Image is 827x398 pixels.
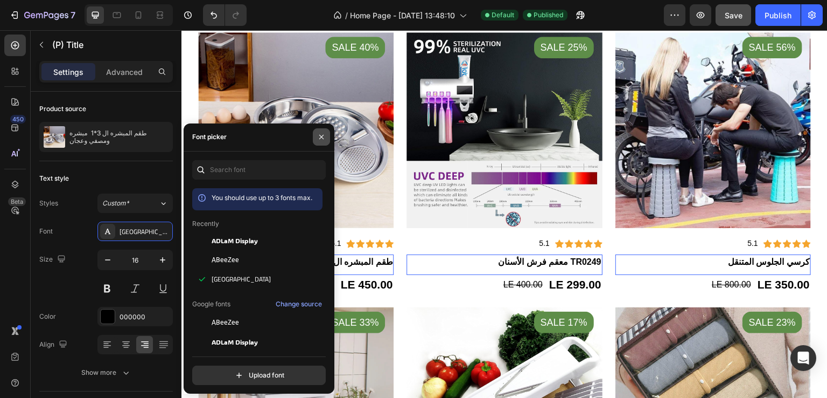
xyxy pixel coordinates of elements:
[725,11,742,20] span: Save
[534,10,563,20] span: Published
[39,363,173,382] button: Show more
[212,275,271,284] span: [GEOGRAPHIC_DATA]
[212,194,312,202] span: You should use up to 3 fonts max.
[192,219,219,229] p: Recently
[353,282,412,303] pre: Sale 17%
[52,38,169,51] p: (P) Title
[106,66,143,78] p: Advanced
[97,194,173,213] button: Custom*
[144,282,204,303] pre: Sale 33%
[529,247,571,262] div: LE 800.00
[192,160,326,180] input: Search font
[275,298,323,311] button: Change source
[212,337,258,347] span: ADLaM Display
[69,129,169,145] p: طقم المبشره ال 3*1 مبشره ومصفي وعجان
[434,2,629,198] a: كرسي الجلوس المتنقل
[561,282,621,303] pre: Sale 23%
[358,208,368,219] p: 5.1
[81,367,131,378] div: Show more
[212,236,258,245] span: ADLaM Display
[10,115,26,123] div: 450
[203,4,247,26] div: Undo/Redo
[345,10,348,21] span: /
[4,4,80,26] button: 7
[102,198,129,208] span: Custom*
[212,318,239,327] span: ABeeZee
[39,227,53,236] div: Font
[181,30,827,398] iframe: Design area
[53,66,83,78] p: Settings
[39,252,68,267] div: Size
[225,224,420,239] h2: معقم فرش الأسنان TR0249
[120,227,170,237] div: [GEOGRAPHIC_DATA]
[321,247,362,262] div: LE 400.00
[367,245,421,264] div: LE 299.00
[39,198,58,208] div: Styles
[192,366,326,385] button: Upload font
[755,4,801,26] button: Publish
[71,9,75,22] p: 7
[350,10,455,21] span: Home Page - [DATE] 13:48:10
[234,370,284,381] div: Upload font
[790,345,816,371] div: Open Intercom Messenger
[561,6,621,28] pre: Sale 56%
[39,338,69,352] div: Align
[765,10,791,21] div: Publish
[120,312,170,322] div: 000000
[192,299,230,309] p: Google fonts
[716,4,751,26] button: Save
[39,312,56,321] div: Color
[192,132,227,142] div: Font picker
[575,245,629,264] div: LE 350.00
[39,104,86,114] div: Product source
[434,224,629,239] h2: كرسي الجلوس المتنقل
[212,255,239,265] span: ABeeZee
[8,197,26,206] div: Beta
[566,208,577,219] p: 5.1
[39,174,69,183] div: Text style
[44,126,65,148] img: product feature img
[276,299,322,309] div: Change source
[492,10,514,20] span: Default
